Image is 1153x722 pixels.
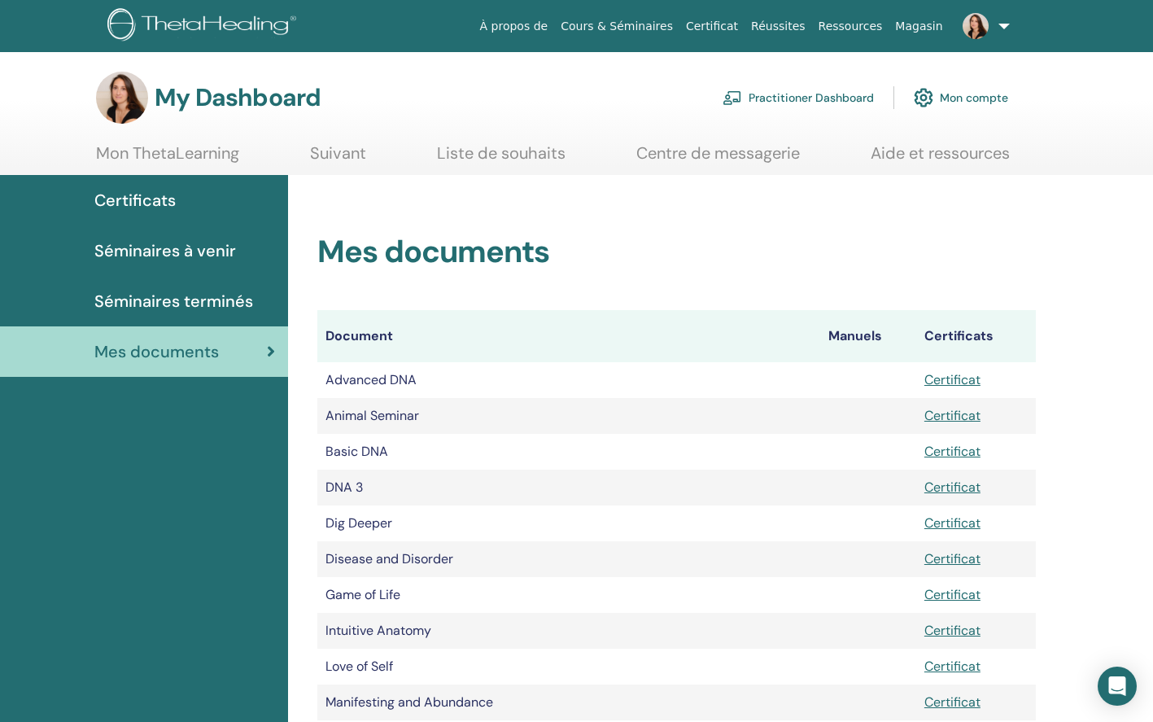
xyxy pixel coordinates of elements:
a: Mon compte [914,80,1008,116]
td: Dig Deeper [317,505,820,541]
a: Certificat [924,694,980,711]
a: Practitioner Dashboard [723,80,874,116]
a: Certificat [679,11,745,42]
th: Document [317,310,820,362]
a: Suivant [310,143,366,175]
span: Séminaires à venir [94,238,236,263]
img: default.jpg [963,13,989,39]
a: Certificat [924,622,980,639]
h2: Mes documents [317,234,1036,271]
td: Love of Self [317,649,820,685]
td: Basic DNA [317,434,820,470]
td: Advanced DNA [317,362,820,398]
td: DNA 3 [317,470,820,505]
span: Séminaires terminés [94,289,253,313]
a: Certificat [924,407,980,424]
img: logo.png [107,8,302,45]
a: Certificat [924,514,980,532]
a: Certificat [924,371,980,388]
td: Intuitive Anatomy [317,613,820,649]
a: Centre de messagerie [636,143,800,175]
h3: My Dashboard [155,83,321,112]
a: Aide et ressources [871,143,1010,175]
a: Liste de souhaits [437,143,566,175]
a: Certificat [924,443,980,460]
a: Certificat [924,658,980,675]
a: Cours & Séminaires [554,11,679,42]
a: Ressources [812,11,889,42]
img: cog.svg [914,84,933,112]
img: default.jpg [96,72,148,124]
img: chalkboard-teacher.svg [723,90,742,105]
span: Mes documents [94,339,219,364]
div: Open Intercom Messenger [1098,667,1137,706]
th: Manuels [820,310,916,362]
a: Certificat [924,479,980,496]
a: Réussites [745,11,811,42]
td: Game of Life [317,577,820,613]
a: Certificat [924,586,980,603]
a: À propos de [474,11,555,42]
a: Certificat [924,550,980,567]
span: Certificats [94,188,176,212]
th: Certificats [916,310,1036,362]
td: Disease and Disorder [317,541,820,577]
td: Manifesting and Abundance [317,685,820,720]
a: Mon ThetaLearning [96,143,239,175]
a: Magasin [889,11,949,42]
td: Animal Seminar [317,398,820,434]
